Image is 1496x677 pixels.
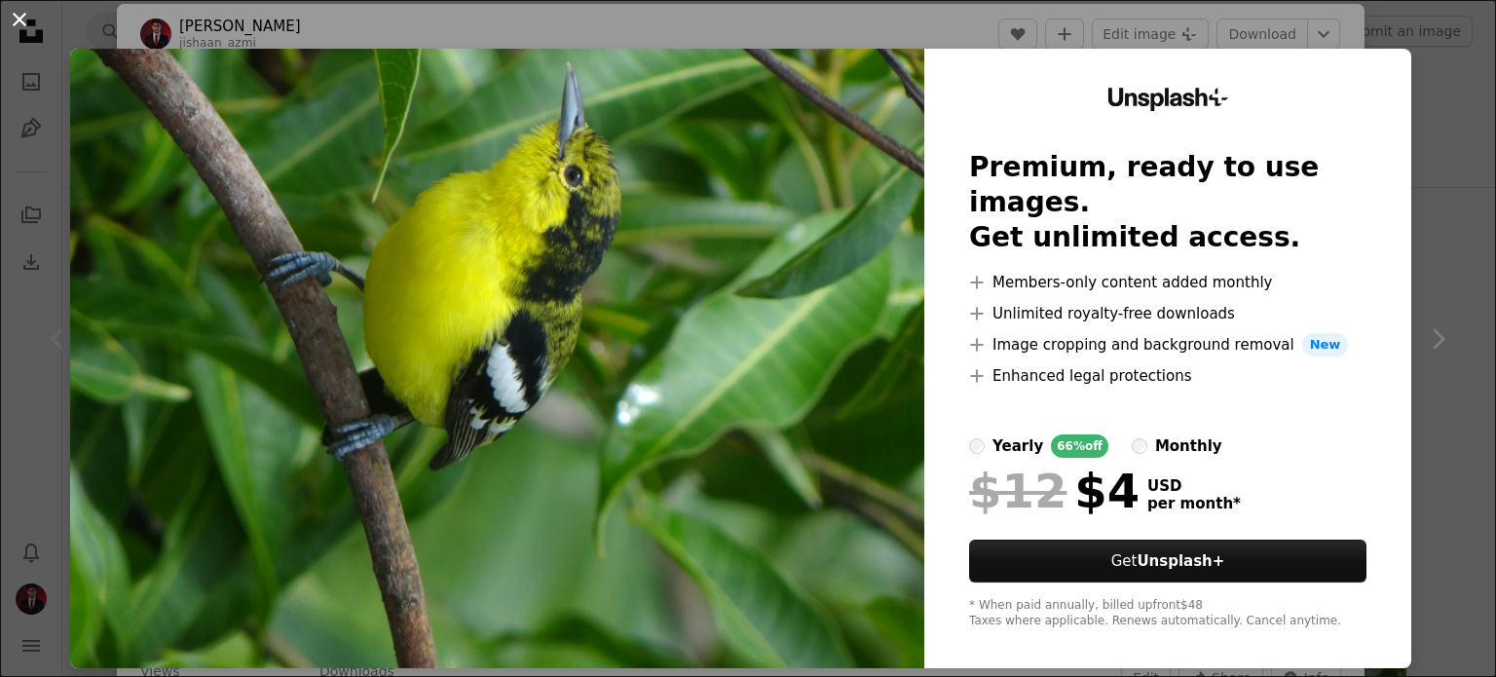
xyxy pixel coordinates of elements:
div: 66% off [1051,434,1108,458]
li: Members-only content added monthly [969,271,1366,294]
strong: Unsplash+ [1137,552,1224,570]
span: New [1302,333,1349,357]
h2: Premium, ready to use images. Get unlimited access. [969,150,1366,255]
li: Enhanced legal protections [969,364,1366,388]
span: USD [1147,477,1241,495]
input: monthly [1132,438,1147,454]
div: * When paid annually, billed upfront $48 Taxes where applicable. Renews automatically. Cancel any... [969,598,1366,629]
span: per month * [1147,495,1241,512]
li: Image cropping and background removal [969,333,1366,357]
span: $12 [969,466,1066,516]
div: $4 [969,466,1140,516]
input: yearly66%off [969,438,985,454]
a: GetUnsplash+ [969,540,1366,583]
li: Unlimited royalty-free downloads [969,302,1366,325]
div: monthly [1155,434,1222,458]
div: yearly [992,434,1043,458]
